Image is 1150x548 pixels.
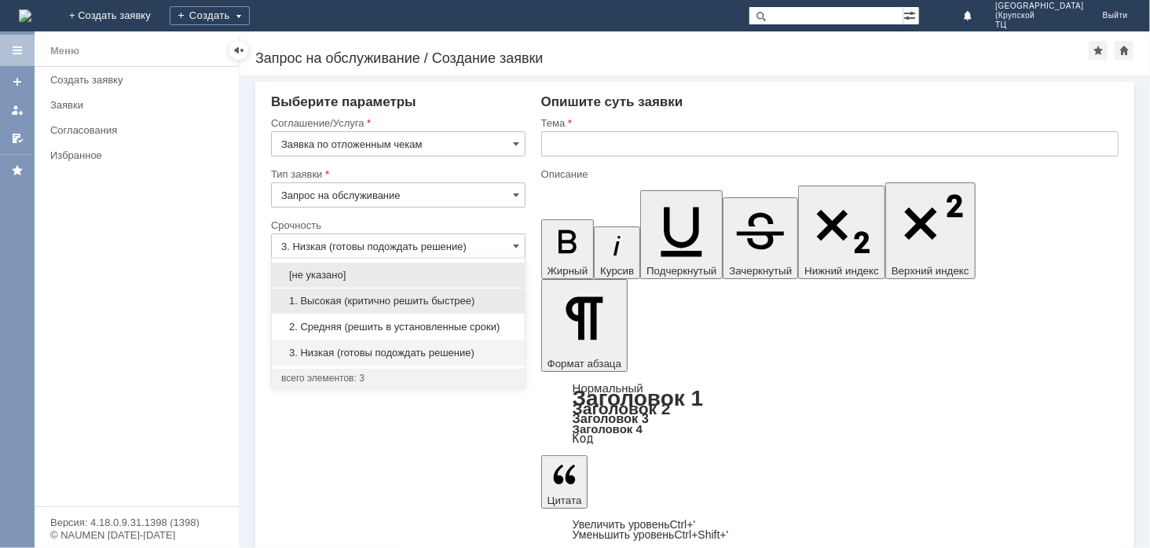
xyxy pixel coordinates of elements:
div: © NAUMEN [DATE]-[DATE] [50,530,223,540]
span: ТЦ [995,20,1084,30]
a: Создать заявку [5,69,30,94]
span: Зачеркнутый [729,265,792,277]
span: Нижний индекс [804,265,879,277]
a: Нормальный [573,381,643,395]
div: Соглашение/Услуга [271,118,522,128]
button: Жирный [541,219,595,279]
span: Верхний индекс [892,265,969,277]
div: Цитата [541,520,1119,540]
div: Тема [541,118,1115,128]
button: Зачеркнутый [723,197,798,279]
div: Избранное [50,149,212,161]
div: Заявки [50,99,229,111]
div: Формат абзаца [541,383,1119,444]
span: 2. Средняя (решить в установленные сроки) [281,321,515,333]
a: Decrease [573,528,729,541]
div: Описание [541,169,1115,179]
a: Код [573,432,594,446]
span: (Крупской [995,11,1084,20]
span: Выберите параметры [271,94,416,109]
a: Заголовок 2 [573,399,671,417]
button: Формат абзаца [541,279,628,372]
a: Increase [573,518,696,531]
span: Расширенный поиск [903,7,919,22]
span: [не указано] [281,269,515,281]
span: 3. Низкая (готовы подождать решение) [281,347,515,359]
img: logo [19,9,31,22]
span: Формат абзаца [548,358,621,370]
a: Согласования [44,118,236,142]
button: Курсив [594,226,640,279]
button: Нижний индекс [798,186,885,279]
a: Заголовок 3 [573,411,649,425]
div: Версия: 4.18.0.9.31.1398 (1398) [50,517,223,528]
button: Верхний индекс [885,182,976,279]
span: 1. Высокая (критично решить быстрее) [281,295,515,307]
button: Подчеркнутый [640,190,723,279]
span: Ctrl+Shift+' [675,528,729,541]
div: Сделать домашней страницей [1115,41,1134,60]
a: Заголовок 1 [573,386,704,410]
a: Заголовок 4 [573,422,643,436]
div: всего элементов: 3 [281,372,515,384]
span: Цитата [548,495,582,506]
a: Перейти на домашнюю страницу [19,9,31,22]
div: Запрос на обслуживание / Создание заявки [255,50,1089,66]
button: Цитата [541,455,588,509]
span: Жирный [548,265,588,277]
span: Опишите суть заявки [541,94,683,109]
a: Мои согласования [5,126,30,151]
span: Подчеркнутый [646,265,716,277]
div: Согласования [50,124,229,136]
span: [GEOGRAPHIC_DATA] [995,2,1084,11]
div: Срочность [271,220,522,230]
a: Заявки [44,93,236,117]
span: Курсив [600,265,634,277]
span: Ctrl+' [670,518,696,531]
div: Создать заявку [50,74,229,86]
a: Создать заявку [44,68,236,92]
div: Скрыть меню [229,41,248,60]
div: Тип заявки [271,169,522,179]
a: Мои заявки [5,97,30,123]
div: Добавить в избранное [1089,41,1108,60]
div: Создать [170,6,250,25]
div: Меню [50,42,79,61]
